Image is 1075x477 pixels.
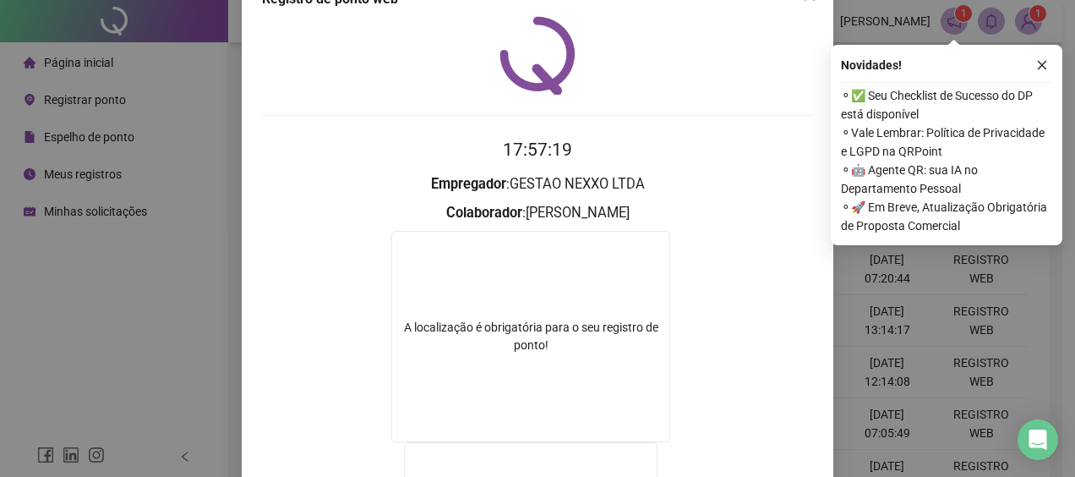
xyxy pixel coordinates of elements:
[1036,59,1048,71] span: close
[392,319,669,354] div: A localização é obrigatória para o seu registro de ponto!
[841,123,1052,161] span: ⚬ Vale Lembrar: Política de Privacidade e LGPD na QRPoint
[446,205,522,221] strong: Colaborador
[841,86,1052,123] span: ⚬ ✅ Seu Checklist de Sucesso do DP está disponível
[503,140,572,160] time: 17:57:19
[499,16,576,95] img: QRPoint
[1018,419,1058,460] div: Open Intercom Messenger
[841,161,1052,198] span: ⚬ 🤖 Agente QR: sua IA no Departamento Pessoal
[841,56,902,74] span: Novidades !
[841,198,1052,235] span: ⚬ 🚀 Em Breve, Atualização Obrigatória de Proposta Comercial
[262,202,813,224] h3: : [PERSON_NAME]
[262,173,813,195] h3: : GESTAO NEXXO LTDA
[431,176,506,192] strong: Empregador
